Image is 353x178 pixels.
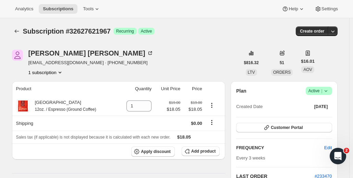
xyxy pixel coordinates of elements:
span: LTV [248,70,255,75]
small: 12oz. / Espresso (Ground Coffee) [35,107,96,112]
span: $816.32 [244,60,259,66]
button: Shipping actions [206,119,217,126]
span: Edit [324,144,332,151]
button: Product actions [206,102,217,109]
span: $18.05 [177,134,191,140]
small: $19.00 [169,100,180,105]
button: Create order [296,26,328,36]
span: Anita Baumann [12,50,23,61]
span: $18.05 [167,106,180,113]
span: Tools [83,6,94,12]
button: Apply discount [131,146,175,157]
span: Sales tax (if applicable) is not displayed because it is calculated with each new order. [16,135,171,140]
button: Settings [311,4,342,14]
h2: FREQUENCY [236,144,324,151]
span: Created Date [236,103,263,110]
span: $16.01 [301,58,315,65]
span: $18.05 [184,106,202,113]
span: Customer Portal [271,125,303,130]
th: Quantity [118,81,154,96]
span: Help [289,6,298,12]
span: Subscriptions [43,6,73,12]
span: 51 [280,60,284,66]
img: product img [16,99,30,113]
span: Subscription #32627621967 [23,27,111,35]
button: 51 [276,58,288,68]
th: Shipping [12,116,118,131]
span: ORDERS [273,70,291,75]
span: [DATE] [314,104,328,109]
span: Add product [191,149,216,154]
th: Unit Price [154,81,182,96]
button: Help [278,4,309,14]
span: Active [141,28,152,34]
button: Tools [79,4,105,14]
span: | [321,88,322,94]
span: $0.00 [191,121,202,126]
span: AOV [303,67,312,72]
button: $816.32 [240,58,263,68]
button: Product actions [28,69,63,76]
span: Analytics [15,6,33,12]
small: $19.00 [191,100,202,105]
th: Product [12,81,118,96]
button: Add product [182,146,220,156]
button: Customer Portal [236,123,332,132]
h2: Plan [236,87,246,94]
span: [EMAIL_ADDRESS][DOMAIN_NAME] · [PHONE_NUMBER] [28,59,154,66]
button: Analytics [11,4,37,14]
span: Apply discount [141,149,171,154]
button: Edit [320,142,336,153]
div: [PERSON_NAME] [PERSON_NAME] [28,50,154,57]
button: Subscriptions [39,4,77,14]
span: Every 3 weeks [236,155,265,161]
iframe: Intercom live chat [330,148,346,164]
span: 2 [344,148,349,153]
button: Subscriptions [12,26,22,36]
button: [DATE] [310,102,332,111]
span: Settings [321,6,338,12]
span: Recurring [116,28,134,34]
span: Create order [300,28,324,34]
span: Active [308,87,329,94]
div: [GEOGRAPHIC_DATA] [30,99,96,113]
th: Price [182,81,204,96]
